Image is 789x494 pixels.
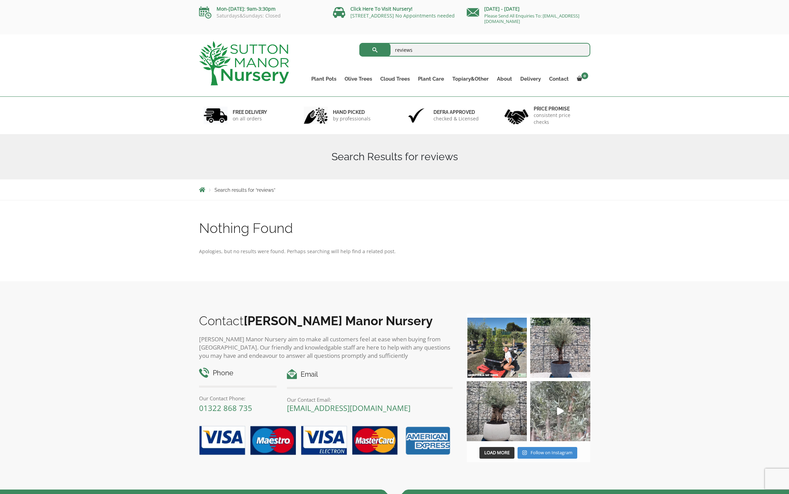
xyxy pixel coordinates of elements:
[350,5,413,12] a: Click Here To Visit Nursery!
[359,43,590,57] input: Search...
[518,447,577,459] a: Instagram Follow on Instagram
[199,247,590,256] p: Apologies, but no results were found. Perhaps searching will help find a related post.
[530,381,590,441] a: Play
[479,447,514,459] button: Load More
[404,107,428,124] img: 3.jpg
[199,403,252,413] a: 01322 868 735
[199,41,289,85] img: logo
[414,74,448,84] a: Plant Care
[534,112,586,126] p: consistent price checks
[244,314,433,328] b: [PERSON_NAME] Manor Nursery
[307,74,340,84] a: Plant Pots
[199,335,453,360] p: [PERSON_NAME] Manor Nursery aim to make all customers feel at ease when buying from [GEOGRAPHIC_D...
[531,449,572,456] span: Follow on Instagram
[204,107,228,124] img: 1.jpg
[333,109,371,115] h6: hand picked
[433,115,479,122] p: checked & Licensed
[199,368,277,378] h4: Phone
[350,12,455,19] a: [STREET_ADDRESS] No Appointments needed
[340,74,376,84] a: Olive Trees
[467,381,527,441] img: Check out this beauty we potted at our nursery today ❤️‍🔥 A huge, ancient gnarled Olive tree plan...
[522,450,527,455] svg: Instagram
[199,314,453,328] h2: Contact
[493,74,516,84] a: About
[530,381,590,441] img: New arrivals Monday morning of beautiful olive trees 🤩🤩 The weather is beautiful this summer, gre...
[545,74,573,84] a: Contact
[504,105,529,126] img: 4.jpg
[233,115,267,122] p: on all orders
[233,109,267,115] h6: FREE DELIVERY
[287,369,453,380] h4: Email
[287,403,410,413] a: [EMAIL_ADDRESS][DOMAIN_NAME]
[194,422,453,460] img: payment-options.png
[304,107,328,124] img: 2.jpg
[484,449,510,456] span: Load More
[199,394,277,402] p: Our Contact Phone:
[484,13,579,24] a: Please Send All Enquiries To: [EMAIL_ADDRESS][DOMAIN_NAME]
[199,151,590,163] h1: Search Results for reviews
[376,74,414,84] a: Cloud Trees
[530,318,590,378] img: A beautiful multi-stem Spanish Olive tree potted in our luxurious fibre clay pots 😍😍
[333,115,371,122] p: by professionals
[516,74,545,84] a: Delivery
[433,109,479,115] h6: Defra approved
[199,221,590,235] h1: Nothing Found
[467,5,590,13] p: [DATE] - [DATE]
[214,187,275,193] span: Search results for “reviews”
[199,187,590,192] nav: Breadcrumbs
[199,5,323,13] p: Mon-[DATE]: 9am-3:30pm
[557,407,564,415] svg: Play
[573,74,590,84] a: 0
[467,318,527,378] img: Our elegant & picturesque Angustifolia Cones are an exquisite addition to your Bay Tree collectio...
[287,396,453,404] p: Our Contact Email:
[448,74,493,84] a: Topiary&Other
[581,72,588,79] span: 0
[534,106,586,112] h6: Price promise
[199,13,323,19] p: Saturdays&Sundays: Closed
